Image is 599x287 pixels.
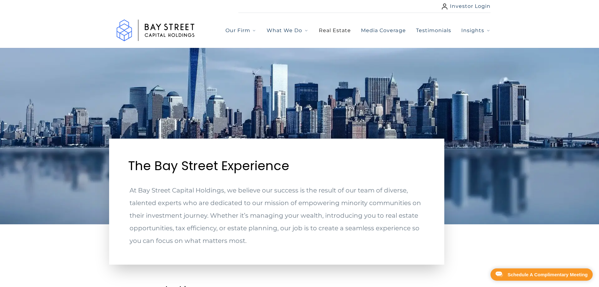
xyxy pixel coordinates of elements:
a: Testimonials [416,27,451,34]
span: What We Do [267,27,302,34]
button: Our Firm [225,27,257,34]
button: Insights [461,27,491,34]
a: Go to home page [108,13,203,48]
span: Insights [461,27,484,34]
a: Investor Login [442,3,491,10]
img: Logo [108,13,203,48]
span: Our Firm [225,27,250,34]
div: Schedule A Complimentary Meeting [507,272,588,277]
a: Real Estate [319,27,351,34]
button: What We Do [267,27,308,34]
a: Media Coverage [361,27,406,34]
img: user icon [442,3,447,9]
